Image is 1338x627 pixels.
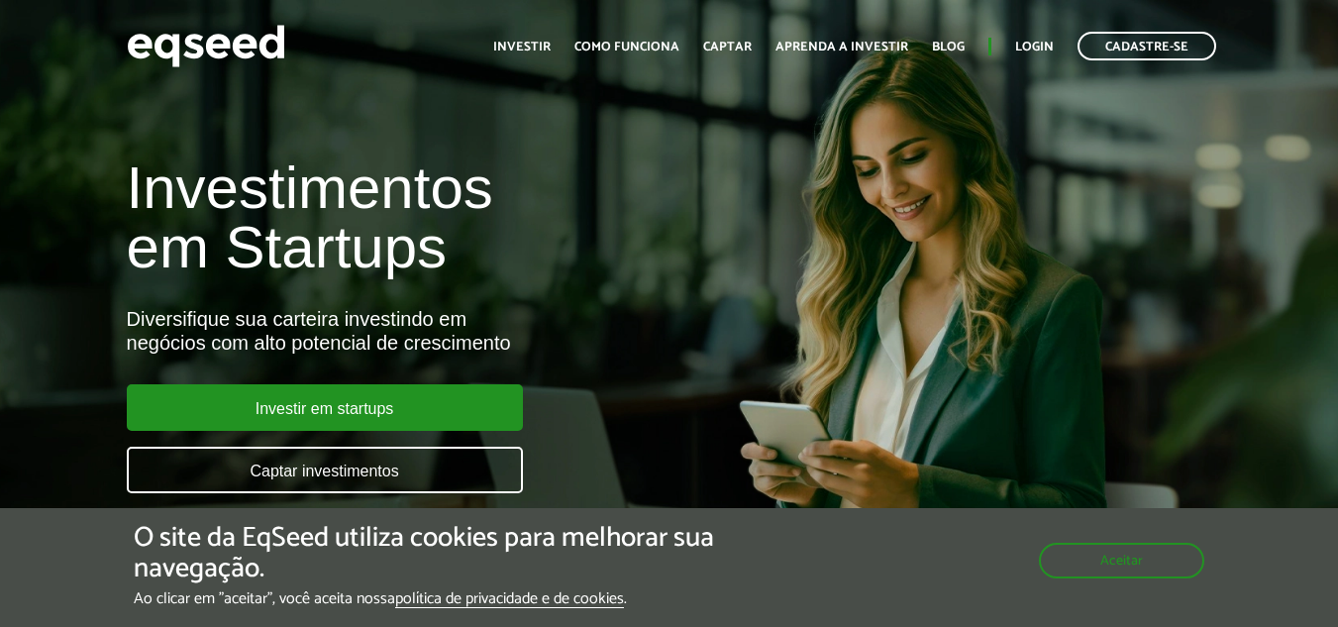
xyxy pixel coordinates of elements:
a: Cadastre-se [1078,32,1216,60]
h5: O site da EqSeed utiliza cookies para melhorar sua navegação. [134,523,775,584]
a: Investir [493,41,551,53]
a: Login [1015,41,1054,53]
h1: Investimentos em Startups [127,158,767,277]
a: Como funciona [574,41,679,53]
img: EqSeed [127,20,285,72]
a: Aprenda a investir [775,41,908,53]
a: Investir em startups [127,384,523,431]
button: Aceitar [1039,543,1204,578]
p: Ao clicar em "aceitar", você aceita nossa . [134,589,775,608]
a: Captar [703,41,752,53]
a: Captar investimentos [127,447,523,493]
a: Blog [932,41,965,53]
div: Diversifique sua carteira investindo em negócios com alto potencial de crescimento [127,307,767,355]
a: política de privacidade e de cookies [395,591,624,608]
